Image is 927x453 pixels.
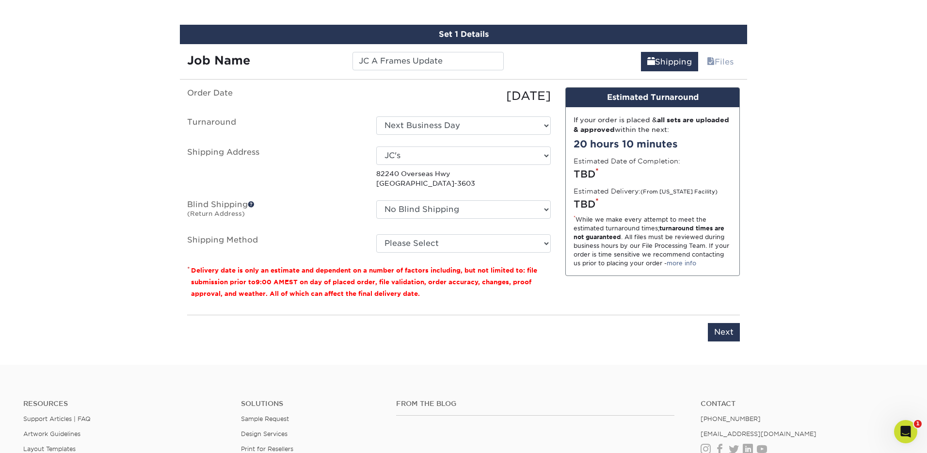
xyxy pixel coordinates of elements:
div: While we make every attempt to meet the estimated turnaround times; . All files must be reviewed ... [574,215,732,268]
span: 9:00 AM [256,278,285,286]
h4: Solutions [241,400,382,408]
a: [EMAIL_ADDRESS][DOMAIN_NAME] [701,430,816,437]
a: Contact [701,400,904,408]
span: 1 [914,420,922,428]
label: Blind Shipping [180,200,369,223]
small: Delivery date is only an estimate and dependent on a number of factors including, but not limited... [191,267,537,297]
a: Sample Request [241,415,289,422]
input: Next [708,323,740,341]
a: Support Articles | FAQ [23,415,91,422]
a: Shipping [641,52,698,71]
small: (Return Address) [187,210,245,217]
a: more info [667,259,696,267]
label: Estimated Date of Completion: [574,156,680,166]
h4: From the Blog [396,400,674,408]
a: [PHONE_NUMBER] [701,415,761,422]
strong: Job Name [187,53,250,67]
iframe: Intercom live chat [894,420,917,443]
h4: Resources [23,400,226,408]
span: shipping [647,57,655,66]
a: Files [701,52,740,71]
a: Print for Resellers [241,445,293,453]
p: 82240 Overseas Hwy [GEOGRAPHIC_DATA]-3603 [376,169,551,189]
label: Estimated Delivery: [574,186,718,196]
label: Shipping Address [180,146,369,189]
strong: turnaround times are not guaranteed [574,225,724,241]
div: If your order is placed & within the next: [574,115,732,135]
span: files [707,57,715,66]
label: Turnaround [180,116,369,135]
small: (From [US_STATE] Facility) [640,189,718,195]
label: Shipping Method [180,234,369,253]
div: Estimated Turnaround [566,88,739,107]
div: TBD [574,167,732,181]
div: [DATE] [369,87,558,105]
a: Design Services [241,430,288,437]
div: 20 hours 10 minutes [574,137,732,151]
label: Order Date [180,87,369,105]
div: TBD [574,197,732,211]
div: Set 1 Details [180,25,747,44]
input: Enter a job name [352,52,503,70]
